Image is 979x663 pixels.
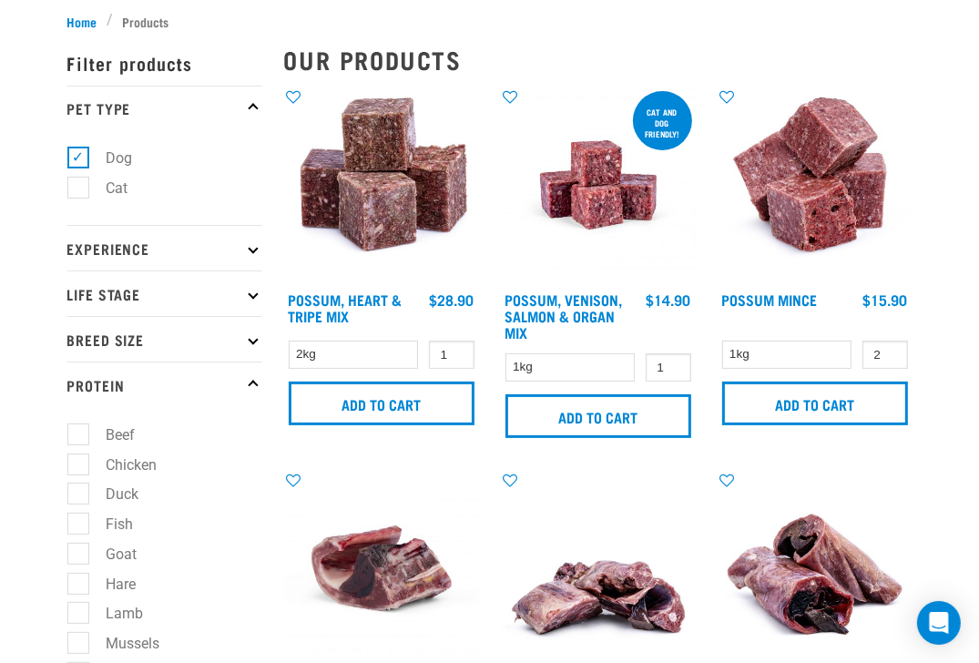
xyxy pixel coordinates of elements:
a: Possum Mince [722,295,818,303]
label: Beef [77,423,143,446]
label: Chicken [77,454,165,476]
input: 1 [429,341,474,369]
input: Add to cart [722,382,908,425]
nav: breadcrumbs [67,12,913,31]
label: Dog [77,147,140,169]
img: 1067 Possum Heart Tripe Mix 01 [284,87,479,282]
a: Possum, Venison, Salmon & Organ Mix [505,295,623,336]
p: Pet Type [67,86,262,131]
h2: Our Products [284,46,913,74]
div: $14.90 [647,291,691,308]
label: Mussels [77,632,168,655]
a: Home [67,12,107,31]
label: Fish [77,513,141,535]
p: Experience [67,225,262,270]
label: Duck [77,483,147,505]
input: Add to cart [289,382,474,425]
div: cat and dog friendly! [633,98,692,148]
p: Filter products [67,40,262,86]
span: Home [67,12,97,31]
div: $28.90 [430,291,474,308]
p: Life Stage [67,270,262,316]
label: Goat [77,543,145,566]
label: Cat [77,177,136,199]
div: Open Intercom Messenger [917,601,961,645]
div: $15.90 [863,291,908,308]
img: 1102 Possum Mince 01 [718,87,913,282]
input: Add to cart [505,394,691,438]
p: Protein [67,362,262,407]
label: Hare [77,573,144,596]
img: Possum Venison Salmon Organ 1626 [501,87,696,282]
p: Breed Size [67,316,262,362]
input: 1 [862,341,908,369]
input: 1 [646,353,691,382]
label: Lamb [77,602,151,625]
a: Possum, Heart & Tripe Mix [289,295,403,320]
